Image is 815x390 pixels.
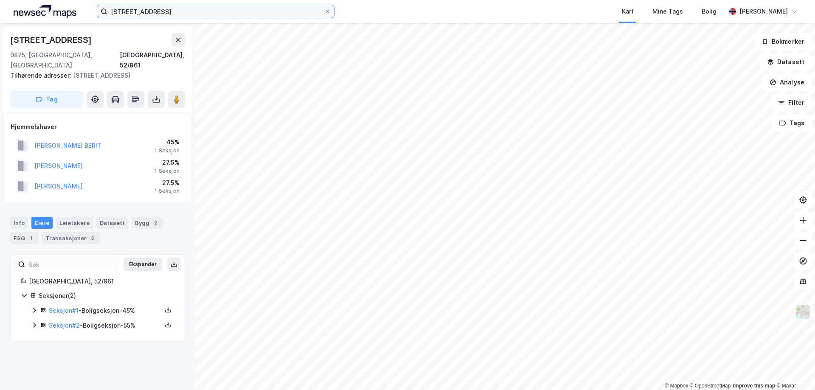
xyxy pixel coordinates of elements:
div: [STREET_ADDRESS] [10,33,93,47]
button: Tags [772,115,812,132]
div: Mine Tags [652,6,683,17]
div: 1 [27,234,35,242]
input: Søk [25,258,118,271]
div: 1 Seksjon [155,188,180,194]
div: 5 [88,234,97,242]
div: [GEOGRAPHIC_DATA], 52/961 [120,50,185,70]
div: 1 Seksjon [155,147,180,154]
div: 1 Seksjon [155,168,180,174]
div: Datasett [96,217,128,229]
img: Z [795,304,811,320]
div: Eiere [31,217,53,229]
div: ESG [10,232,39,244]
div: Bygg [132,217,163,229]
div: [GEOGRAPHIC_DATA], 52/961 [29,276,174,286]
a: OpenStreetMap [690,383,731,389]
button: Datasett [760,53,812,70]
div: Hjemmelshaver [11,122,185,132]
div: 45% [155,137,180,147]
input: Søk på adresse, matrikkel, gårdeiere, leietakere eller personer [107,5,324,18]
a: Seksjon#1 [49,307,79,314]
div: Transaksjoner [42,232,100,244]
div: Seksjoner ( 2 ) [39,291,174,301]
a: Improve this map [733,383,775,389]
button: Tag [10,91,83,108]
button: Ekspander [124,258,162,271]
div: 27.5% [155,157,180,168]
div: Info [10,217,28,229]
button: Filter [771,94,812,111]
div: - Boligseksjon - 45% [49,306,162,316]
div: Kart [622,6,634,17]
div: Leietakere [56,217,93,229]
div: [STREET_ADDRESS] [10,70,178,81]
button: Analyse [762,74,812,91]
img: logo.a4113a55bc3d86da70a041830d287a7e.svg [14,5,76,18]
span: Tilhørende adresser: [10,72,73,79]
div: 0875, [GEOGRAPHIC_DATA], [GEOGRAPHIC_DATA] [10,50,120,70]
div: Kontrollprogram for chat [773,349,815,390]
button: Bokmerker [754,33,812,50]
div: Bolig [702,6,717,17]
div: - Boligseksjon - 55% [49,320,162,331]
div: 2 [151,219,160,227]
a: Seksjon#2 [49,322,80,329]
div: [PERSON_NAME] [739,6,788,17]
a: Mapbox [665,383,688,389]
div: 27.5% [155,178,180,188]
iframe: Chat Widget [773,349,815,390]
